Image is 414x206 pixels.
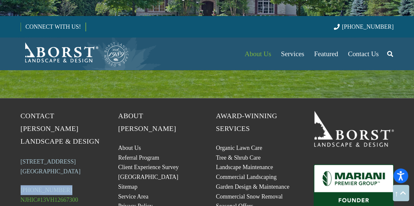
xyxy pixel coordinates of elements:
[216,154,261,161] a: Tree & Shrub Care
[348,50,379,58] span: Contact Us
[21,19,85,35] a: CONNECT WITH US!
[118,164,179,170] a: Client Experience Survey
[21,158,81,175] a: [STREET_ADDRESS][GEOGRAPHIC_DATA]
[276,38,309,70] a: Services
[314,50,338,58] span: Featured
[216,174,277,180] a: Commercial Landscaping
[216,145,262,151] a: Organic Lawn Care
[384,46,397,62] a: Search
[216,193,283,200] a: Commercial Snow Removal
[309,38,343,70] a: Featured
[118,193,148,200] a: Service Area
[343,38,384,70] a: Contact Us
[342,24,394,30] span: [PHONE_NUMBER]
[21,197,78,203] span: NJHIC#13VH12667300
[118,145,141,151] a: About Us
[216,183,289,190] a: Garden Design & Maintenance
[118,183,137,190] a: Sitemap
[118,112,176,133] span: About [PERSON_NAME]
[118,174,178,180] a: [GEOGRAPHIC_DATA]
[21,41,129,67] a: Borst-Logo
[21,187,72,193] a: [PHONE_NUMBER]
[244,50,271,58] span: About Us
[314,110,394,146] a: 19BorstLandscape_Logo_W
[240,38,276,70] a: About Us
[118,154,159,161] a: Referral Program
[216,164,273,170] a: Landscape Maintenance
[21,112,100,145] span: Contact [PERSON_NAME] Landscape & Design
[216,112,277,133] span: Award-Winning Services
[393,185,409,201] a: Back to top
[281,50,304,58] span: Services
[333,24,393,30] a: [PHONE_NUMBER]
